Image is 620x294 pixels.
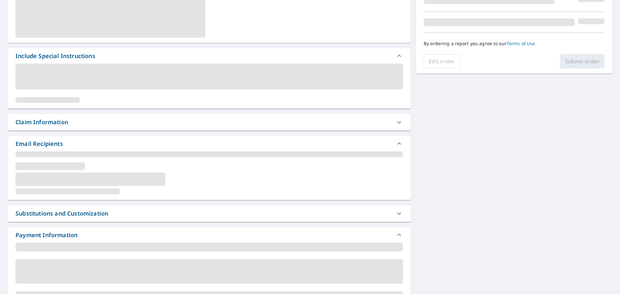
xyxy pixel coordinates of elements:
[8,48,411,64] div: Include Special Instructions
[8,114,411,130] div: Claim Information
[8,205,411,222] div: Substitutions and Customization
[8,136,411,151] div: Email Recipients
[15,209,108,218] div: Substitutions and Customization
[15,139,63,148] div: Email Recipients
[15,231,77,239] div: Payment Information
[15,118,68,127] div: Claim Information
[424,41,604,46] p: By ordering a report you agree to our
[15,52,95,60] div: Include Special Instructions
[507,40,535,46] a: Terms of Use
[8,227,411,243] div: Payment Information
